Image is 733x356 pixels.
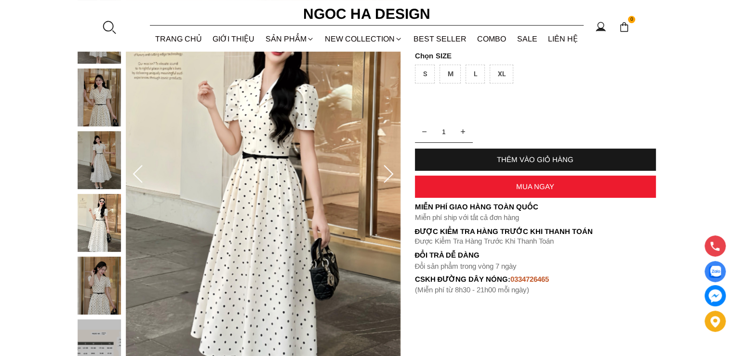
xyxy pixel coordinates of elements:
[415,213,519,221] font: Miễn phí ship với tất cả đơn hàng
[78,194,121,252] img: Lamia Dress_ Đầm Chấm Bi Cổ Vest Màu Kem D1003_mini_4
[490,65,513,83] div: XL
[415,262,517,270] font: Đổi sản phẩm trong vòng 7 ngày
[320,26,408,52] a: NEW COLLECTION
[709,266,721,278] img: Display image
[78,257,121,315] img: Lamia Dress_ Đầm Chấm Bi Cổ Vest Màu Kem D1003_mini_5
[415,286,529,294] font: (Miễn phí từ 8h30 - 21h00 mỗi ngày)
[415,155,656,164] div: THÊM VÀO GIỎ HÀNG
[472,26,512,52] a: Combo
[207,26,260,52] a: GIỚI THIỆU
[415,122,473,141] input: Quantity input
[512,26,543,52] a: SALE
[415,227,656,236] p: Được Kiểm Tra Hàng Trước Khi Thanh Toán
[415,65,435,83] div: S
[78,68,121,126] img: Lamia Dress_ Đầm Chấm Bi Cổ Vest Màu Kem D1003_mini_2
[294,2,439,26] a: Ngoc Ha Design
[415,182,656,191] div: MUA NGAY
[440,65,461,83] div: M
[510,275,549,283] font: 0334726465
[415,203,538,211] font: Miễn phí giao hàng toàn quốc
[705,261,726,282] a: Display image
[415,251,656,259] h6: Đổi trả dễ dàng
[543,26,584,52] a: LIÊN HỆ
[78,131,121,189] img: Lamia Dress_ Đầm Chấm Bi Cổ Vest Màu Kem D1003_mini_3
[705,285,726,306] a: messenger
[260,26,320,52] div: SẢN PHẨM
[415,237,656,246] p: Được Kiểm Tra Hàng Trước Khi Thanh Toán
[150,26,208,52] a: TRANG CHỦ
[619,22,629,32] img: img-CART-ICON-ksit0nf1
[628,16,636,24] span: 0
[408,26,472,52] a: BEST SELLER
[466,65,485,83] div: L
[415,52,656,60] p: SIZE
[415,275,511,283] font: cskh đường dây nóng:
